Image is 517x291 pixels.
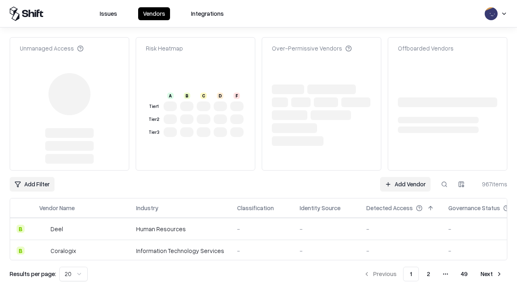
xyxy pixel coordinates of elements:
div: A [167,93,174,99]
div: Information Technology Services [136,247,224,255]
div: C [200,93,207,99]
a: Add Vendor [380,177,431,192]
div: - [366,225,435,233]
div: Identity Source [300,204,340,212]
div: Classification [237,204,274,212]
div: F [233,93,240,99]
nav: pagination [359,267,507,281]
div: B [17,225,25,233]
div: Unmanaged Access [20,44,84,53]
div: Risk Heatmap [146,44,183,53]
div: Over-Permissive Vendors [272,44,352,53]
div: Human Resources [136,225,224,233]
button: Integrations [186,7,229,20]
div: - [366,247,435,255]
button: Vendors [138,7,170,20]
button: Add Filter [10,177,55,192]
div: - [237,225,287,233]
div: 967 items [475,180,507,188]
img: Deel [39,225,47,233]
div: Tier 1 [147,103,160,110]
div: Industry [136,204,158,212]
div: Vendor Name [39,204,75,212]
button: 1 [403,267,419,281]
div: Detected Access [366,204,413,212]
div: Coralogix [50,247,76,255]
div: B [184,93,190,99]
div: Offboarded Vendors [398,44,454,53]
div: - [300,247,353,255]
button: 49 [454,267,474,281]
div: Governance Status [448,204,500,212]
div: B [17,247,25,255]
div: - [300,225,353,233]
div: Tier 3 [147,129,160,136]
button: 2 [420,267,437,281]
button: Issues [95,7,122,20]
img: Coralogix [39,247,47,255]
div: Deel [50,225,63,233]
button: Next [476,267,507,281]
p: Results per page: [10,270,56,278]
div: - [237,247,287,255]
div: Tier 2 [147,116,160,123]
div: D [217,93,223,99]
